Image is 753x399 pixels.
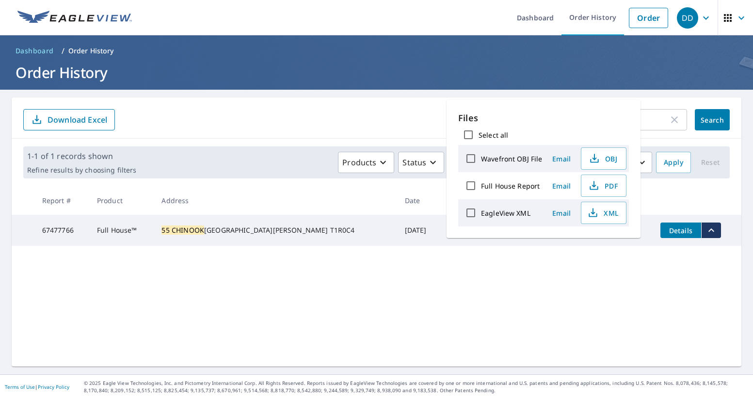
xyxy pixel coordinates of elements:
span: Apply [664,157,683,169]
td: 67477766 [34,215,89,246]
h1: Order History [12,63,741,82]
span: OBJ [587,153,618,164]
td: [DATE] [397,215,441,246]
label: EagleView XML [481,208,530,218]
span: PDF [587,180,618,192]
p: Products [342,157,376,168]
span: Email [550,208,573,218]
p: Status [402,157,426,168]
button: OBJ [581,147,626,170]
button: detailsBtn-67477766 [660,223,701,238]
p: | [5,384,69,390]
button: Email [546,206,577,221]
button: Status [398,152,444,173]
button: Email [546,178,577,193]
label: Full House Report [481,181,540,191]
div: DD [677,7,698,29]
td: Full House™ [89,215,154,246]
th: Date [397,186,441,215]
a: Order [629,8,668,28]
span: Details [666,226,695,235]
th: Address [154,186,397,215]
a: Terms of Use [5,383,35,390]
span: Email [550,181,573,191]
p: Download Excel [48,114,107,125]
nav: breadcrumb [12,43,741,59]
button: PDF [581,175,626,197]
p: © 2025 Eagle View Technologies, Inc. and Pictometry International Corp. All Rights Reserved. Repo... [84,380,748,394]
button: XML [581,202,626,224]
a: Privacy Policy [38,383,69,390]
span: XML [587,207,618,219]
p: Order History [68,46,114,56]
button: Search [695,109,730,130]
button: Products [338,152,394,173]
span: Dashboard [16,46,54,56]
p: Files [458,112,629,125]
span: Email [550,154,573,163]
button: Email [546,151,577,166]
th: Claim ID [440,186,491,215]
mark: 55 CHINOOK [161,225,204,235]
p: Refine results by choosing filters [27,166,136,175]
button: Download Excel [23,109,115,130]
a: Dashboard [12,43,58,59]
div: [GEOGRAPHIC_DATA][PERSON_NAME] T1R0C4 [161,225,389,235]
th: Product [89,186,154,215]
img: EV Logo [17,11,132,25]
label: Wavefront OBJ File [481,154,542,163]
p: 1-1 of 1 records shown [27,150,136,162]
li: / [62,45,64,57]
button: filesDropdownBtn-67477766 [701,223,721,238]
label: Select all [479,130,508,140]
span: Search [703,115,722,125]
th: Report # [34,186,89,215]
button: Apply [656,152,691,173]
